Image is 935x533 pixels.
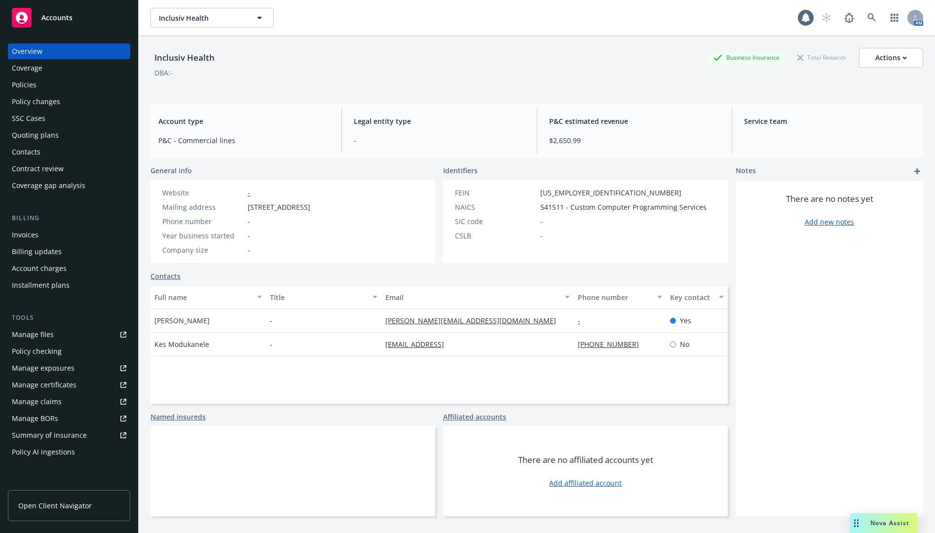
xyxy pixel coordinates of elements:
a: Policy AI ingestions [8,444,130,460]
a: Contract review [8,161,130,177]
div: Manage BORs [12,411,58,426]
a: Overview [8,43,130,59]
span: $2,650.99 [549,135,720,146]
div: Inclusiv Health [150,51,219,64]
div: Policy changes [12,94,60,110]
span: General info [150,165,192,176]
a: add [911,165,923,177]
div: Quoting plans [12,127,59,143]
div: Website [162,188,244,198]
span: Accounts [41,14,73,22]
div: Email [385,292,559,303]
a: Manage BORs [8,411,130,426]
div: Company size [162,245,244,255]
span: - [540,216,543,227]
div: Policy checking [12,343,62,359]
button: Actions [859,48,923,68]
button: Email [381,285,574,309]
a: Summary of insurance [8,427,130,443]
div: SIC code [455,216,536,227]
span: Legal entity type [354,116,525,126]
span: - [270,315,272,326]
span: P&C - Commercial lines [158,135,330,146]
span: Nova Assist [870,519,909,527]
span: - [540,230,543,241]
a: [EMAIL_ADDRESS] [385,340,452,349]
a: [PHONE_NUMBER] [578,340,647,349]
div: Tools [8,313,130,323]
div: Invoices [12,227,38,243]
a: Contacts [8,144,130,160]
div: Manage files [12,327,54,343]
div: Coverage [12,60,42,76]
div: DBA: - [154,68,173,78]
div: Summary of insurance [12,427,87,443]
div: Title [270,292,367,303]
div: Mailing address [162,202,244,212]
span: 541511 - Custom Computer Programming Services [540,202,707,212]
span: - [248,216,250,227]
a: Manage exposures [8,360,130,376]
div: Phone number [162,216,244,227]
button: Key contact [666,285,728,309]
a: Add affiliated account [549,478,622,488]
div: Overview [12,43,42,59]
span: There are no notes yet [786,193,873,205]
div: Phone number [578,292,651,303]
div: Billing updates [12,244,62,260]
a: Affiliated accounts [443,412,506,422]
span: - [270,339,272,349]
a: Accounts [8,4,130,32]
div: Account charges [12,261,67,276]
div: Policies [12,77,37,93]
a: Coverage gap analysis [8,178,130,193]
a: Account charges [8,261,130,276]
a: Manage claims [8,394,130,410]
button: Full name [150,285,266,309]
span: [STREET_ADDRESS] [248,202,310,212]
div: Policy AI ingestions [12,444,75,460]
span: Kes Modukanele [154,339,209,349]
a: Switch app [885,8,904,28]
div: Full name [154,292,251,303]
a: - [248,188,250,197]
a: Policy changes [8,94,130,110]
div: Analytics hub [8,480,130,490]
div: Manage exposures [12,360,75,376]
a: SSC Cases [8,111,130,126]
div: Year business started [162,230,244,241]
span: [PERSON_NAME] [154,315,210,326]
div: Key contact [670,292,713,303]
span: P&C estimated revenue [549,116,720,126]
span: Open Client Navigator [18,500,92,511]
span: - [248,230,250,241]
a: Invoices [8,227,130,243]
a: Named insureds [150,412,206,422]
a: Billing updates [8,244,130,260]
span: Identifiers [443,165,478,176]
a: [PERSON_NAME][EMAIL_ADDRESS][DOMAIN_NAME] [385,316,564,325]
a: Policies [8,77,130,93]
span: - [354,135,525,146]
div: Contract review [12,161,64,177]
a: - [578,316,588,325]
span: There are no affiliated accounts yet [518,454,653,466]
div: NAICS [455,202,536,212]
div: Business Insurance [709,51,785,64]
div: Actions [875,48,907,67]
div: Billing [8,213,130,223]
div: Coverage gap analysis [12,178,85,193]
div: Drag to move [850,513,862,533]
button: Phone number [574,285,666,309]
a: Manage files [8,327,130,343]
a: Report a Bug [839,8,859,28]
div: Manage claims [12,394,62,410]
div: FEIN [455,188,536,198]
span: [US_EMPLOYER_IDENTIFICATION_NUMBER] [540,188,681,198]
div: Total Rewards [792,51,851,64]
span: Inclusiv Health [159,13,244,23]
div: Installment plans [12,277,70,293]
button: Title [266,285,381,309]
span: Account type [158,116,330,126]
